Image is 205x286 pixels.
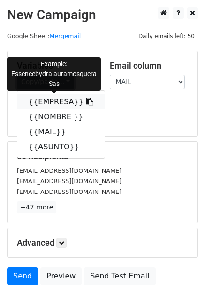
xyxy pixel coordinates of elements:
h5: Advanced [17,238,188,248]
small: [EMAIL_ADDRESS][DOMAIN_NAME] [17,188,121,195]
a: Mergemail [49,32,81,39]
iframe: Chat Widget [158,241,205,286]
a: {{MAIL}} [17,124,105,139]
a: +47 more [17,201,56,213]
a: {{ASUNTO}} [17,139,105,155]
a: Send [7,267,38,285]
h2: New Campaign [7,7,198,23]
a: {{EMPRESA}} [17,94,105,109]
small: [EMAIL_ADDRESS][DOMAIN_NAME] [17,167,121,174]
div: Example: Essencebydralauramosquera Sas [7,57,101,91]
span: Daily emails left: 50 [135,31,198,41]
div: Widget de chat [158,241,205,286]
small: [EMAIL_ADDRESS][DOMAIN_NAME] [17,178,121,185]
a: Send Test Email [84,267,155,285]
a: Preview [40,267,82,285]
a: Daily emails left: 50 [135,32,198,39]
a: {{NOMBRE }} [17,109,105,124]
small: Google Sheet: [7,32,81,39]
h5: Email column [110,61,189,71]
